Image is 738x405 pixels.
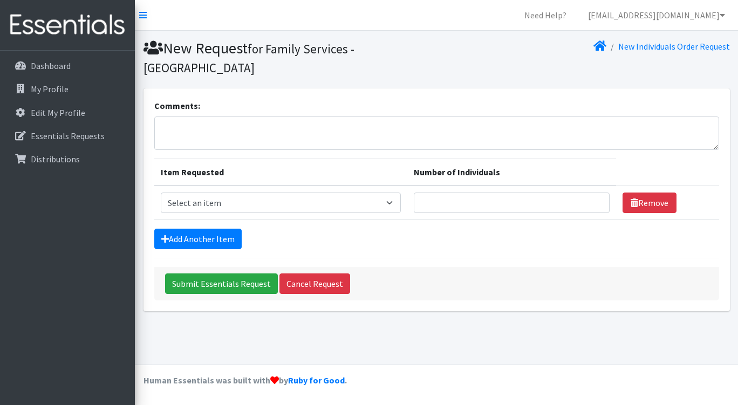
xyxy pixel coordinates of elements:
a: Edit My Profile [4,102,131,123]
a: My Profile [4,78,131,100]
th: Item Requested [154,159,408,186]
a: Ruby for Good [288,375,345,386]
a: Need Help? [516,4,575,26]
a: Dashboard [4,55,131,77]
p: Edit My Profile [31,107,85,118]
a: Distributions [4,148,131,170]
a: [EMAIL_ADDRESS][DOMAIN_NAME] [579,4,734,26]
p: My Profile [31,84,69,94]
small: for Family Services - [GEOGRAPHIC_DATA] [143,41,354,75]
input: Submit Essentials Request [165,273,278,294]
label: Comments: [154,99,200,112]
a: New Individuals Order Request [618,41,730,52]
p: Dashboard [31,60,71,71]
a: Essentials Requests [4,125,131,147]
p: Essentials Requests [31,131,105,141]
a: Remove [623,193,676,213]
img: HumanEssentials [4,7,131,43]
p: Distributions [31,154,80,164]
a: Add Another Item [154,229,242,249]
a: Cancel Request [279,273,350,294]
th: Number of Individuals [407,159,616,186]
h1: New Request [143,39,433,76]
strong: Human Essentials was built with by . [143,375,347,386]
